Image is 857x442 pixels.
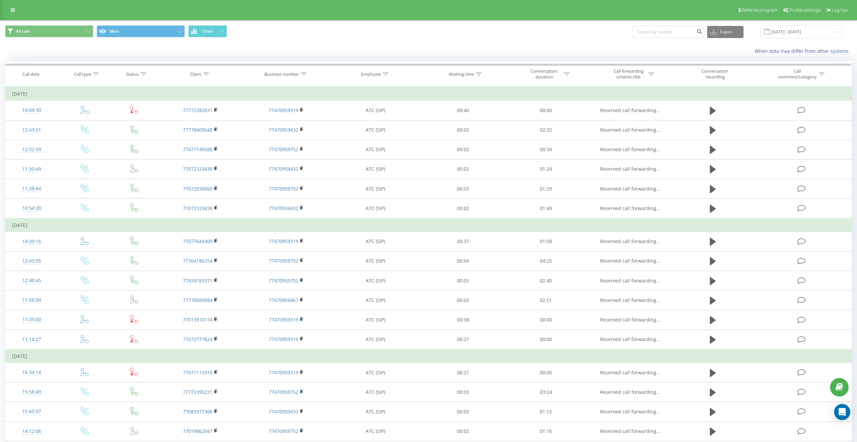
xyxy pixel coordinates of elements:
[12,124,52,137] div: 12:43:01
[329,402,422,421] td: АТС (SIP)
[329,382,422,402] td: АТС (SIP)
[12,104,52,117] div: 14:04:30
[269,369,298,376] a: 77470959319
[600,428,660,434] span: Reserved call forwarding...
[504,199,587,218] td: 01:49
[329,363,422,382] td: АТС (SIP)
[600,316,660,323] span: Reserved call forwarding...
[422,199,504,218] td: 00:02
[183,146,212,152] a: 77477149588
[126,71,139,77] div: Status
[183,127,212,133] a: 77778409048
[183,166,212,172] a: 77072323438
[183,408,212,415] a: 77085377306
[16,29,30,34] span: All calls
[834,404,850,420] div: Open Intercom Messenger
[12,313,52,326] div: 11:33:00
[12,235,52,248] div: 14:39:16
[504,363,587,382] td: 00:00
[707,26,744,38] button: Export
[183,336,212,342] a: 77072777824
[12,254,52,268] div: 12:45:05
[504,310,587,330] td: 00:00
[202,29,213,34] span: Chart
[12,385,52,399] div: 15:58:49
[329,101,422,120] td: АТС (SIP)
[504,140,587,159] td: 00:34
[183,297,212,303] a: 77778089884
[755,48,852,54] a: When data may differ from other systems
[600,369,660,376] span: Reserved call forwarding...
[329,159,422,179] td: АТС (SIP)
[632,26,704,38] input: Search by number
[269,146,298,152] a: 77470959752
[504,402,587,421] td: 01:12
[778,68,817,80] div: Call comment/category
[504,330,587,349] td: 00:00
[5,87,852,101] td: [DATE]
[12,202,52,215] div: 10:54:20
[97,25,185,37] button: Main
[329,271,422,291] td: АТС (SIP)
[504,291,587,310] td: 02:21
[422,232,504,251] td: 00:37
[422,402,504,421] td: 00:03
[329,330,422,349] td: АТС (SIP)
[183,316,212,323] a: 77013910174
[422,251,504,271] td: 00:04
[600,107,660,113] span: Reserved call forwarding...
[504,159,587,179] td: 01:24
[12,425,52,438] div: 14:12:06
[269,107,298,113] a: 77470959319
[611,68,647,80] div: Call forwarding scheme title
[183,185,212,192] a: 77072830060
[269,127,298,133] a: 77470959432
[329,291,422,310] td: АТС (SIP)
[422,140,504,159] td: 00:02
[600,238,660,244] span: Reserved call forwarding...
[832,7,848,13] span: Log Out
[12,366,52,379] div: 16:34:14
[188,25,227,37] button: Chart
[269,258,298,264] a: 77470959752
[329,140,422,159] td: АТС (SIP)
[526,68,562,80] div: Conversation duration
[329,421,422,441] td: АТС (SIP)
[269,428,298,434] a: 77470959752
[329,120,422,140] td: АТС (SIP)
[183,428,212,434] a: 77019862047
[504,101,587,120] td: 00:00
[12,143,52,156] div: 12:32:39
[422,101,504,120] td: 00:40
[361,71,381,77] div: Employee
[183,107,212,113] a: 77772282831
[269,297,298,303] a: 77470959467
[183,258,212,264] a: 77764186254
[600,277,660,284] span: Reserved call forwarding...
[329,179,422,199] td: АТС (SIP)
[5,218,852,232] td: [DATE]
[5,25,93,37] button: All calls
[422,330,504,349] td: 00:27
[183,205,212,211] a: 77072323438
[600,185,660,192] span: Reserved call forwarding...
[269,316,298,323] a: 77470959319
[693,68,737,80] div: Conversation recording
[269,185,298,192] a: 77470959752
[600,389,660,395] span: Reserved call forwarding...
[504,382,587,402] td: 03:24
[74,71,91,77] div: Call type
[600,258,660,264] span: Reserved call forwarding...
[600,146,660,152] span: Reserved call forwarding...
[600,127,660,133] span: Reserved call forwarding...
[600,205,660,211] span: Reserved call forwarding...
[789,7,821,13] span: Profile settings
[329,251,422,271] td: АТС (SIP)
[190,71,201,77] div: Client
[12,294,52,307] div: 11:56:04
[264,71,299,77] div: Business number
[183,277,212,284] a: 77474183371
[504,251,587,271] td: 04:25
[422,179,504,199] td: 00:03
[269,277,298,284] a: 77470959752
